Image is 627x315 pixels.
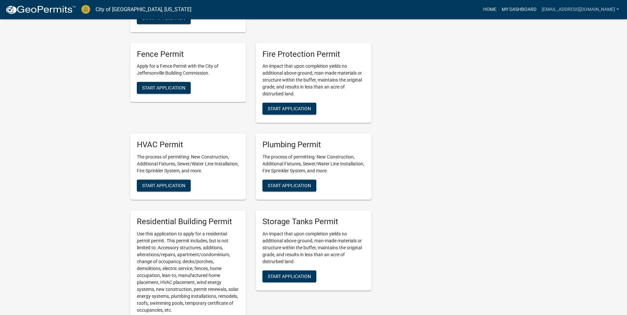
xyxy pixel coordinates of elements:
[262,217,365,227] h5: Storage Tanks Permit
[262,154,365,174] p: The process of permitting: New Construction, Additional Fixtures, Sewer/Water Line Installation, ...
[137,217,239,227] h5: Residential Building Permit
[137,50,239,59] h5: Fence Permit
[137,154,239,174] p: The process of permitting: New Construction, Additional Fixtures, Sewer/Water Line Installation, ...
[268,106,311,111] span: Start Application
[539,3,622,16] a: [EMAIL_ADDRESS][DOMAIN_NAME]
[96,4,191,15] a: City of [GEOGRAPHIC_DATA], [US_STATE]
[268,274,311,279] span: Start Application
[262,270,316,282] button: Start Application
[262,180,316,192] button: Start Application
[137,82,191,94] button: Start Application
[137,12,191,24] button: Start Application
[481,3,499,16] a: Home
[262,230,365,265] p: An impact that upon completion yields no additional above ground, man-made materials or structure...
[268,183,311,188] span: Start Application
[81,5,90,14] img: City of Jeffersonville, Indiana
[137,230,239,314] p: Use this application to apply for a residential permit permit. This permit includes, but is not l...
[142,183,185,188] span: Start Application
[142,15,185,20] span: Start Application
[262,63,365,97] p: An impact that upon completion yields no additional above ground, man-made materials or structure...
[137,140,239,150] h5: HVAC Permit
[142,85,185,90] span: Start Application
[137,63,239,77] p: Apply for a Fence Permit with the City of Jeffersonville Building Commission.
[262,50,365,59] h5: Fire Protection Permit
[262,103,316,115] button: Start Application
[137,180,191,192] button: Start Application
[499,3,539,16] a: My Dashboard
[262,140,365,150] h5: Plumbing Permit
